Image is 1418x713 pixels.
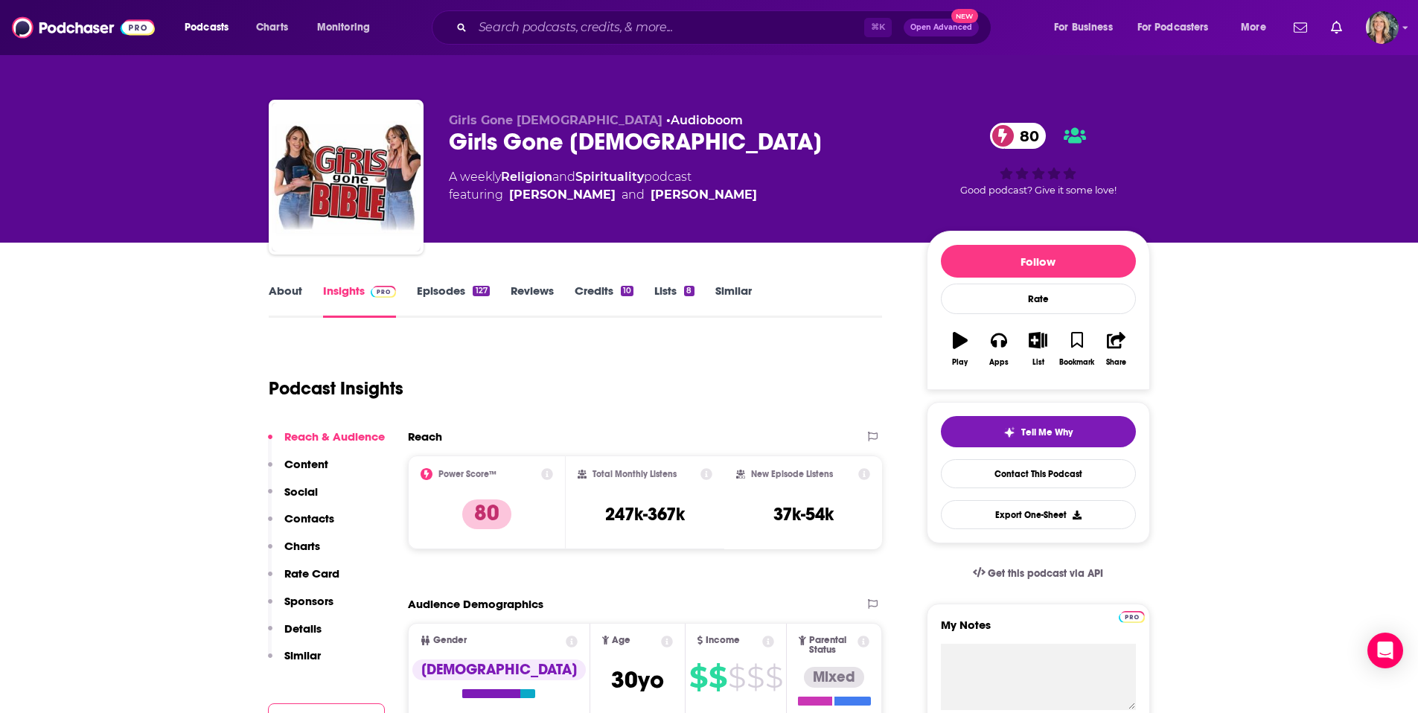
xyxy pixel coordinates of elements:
div: 127 [473,286,489,296]
span: 30 yo [611,665,664,694]
a: Pro website [1119,609,1145,623]
span: Good podcast? Give it some love! [960,185,1117,196]
button: Reach & Audience [268,429,385,457]
p: 80 [462,499,511,529]
p: Reach & Audience [284,429,385,444]
p: Similar [284,648,321,662]
a: Similar [715,284,752,318]
a: Episodes127 [417,284,489,318]
div: Mixed [804,667,864,688]
a: Show notifications dropdown [1325,15,1348,40]
p: Content [284,457,328,471]
span: Girls Gone [DEMOGRAPHIC_DATA] [449,113,662,127]
img: Podchaser - Follow, Share and Rate Podcasts [12,13,155,42]
span: Age [612,636,630,645]
button: Rate Card [268,566,339,594]
div: Apps [989,358,1009,367]
button: open menu [174,16,248,39]
span: $ [728,665,745,689]
span: $ [689,665,707,689]
div: 8 [684,286,694,296]
button: Similar [268,648,321,676]
span: For Business [1054,17,1113,38]
a: Charts [246,16,297,39]
a: Contact This Podcast [941,459,1136,488]
h2: Total Monthly Listens [593,469,677,479]
span: Income [706,636,740,645]
button: tell me why sparkleTell Me Why [941,416,1136,447]
span: Tell Me Why [1021,426,1073,438]
a: 80 [990,123,1047,149]
h2: Power Score™ [438,469,496,479]
a: Credits10 [575,284,633,318]
button: List [1018,322,1057,376]
div: 10 [621,286,633,296]
span: Open Advanced [910,24,972,31]
button: Contacts [268,511,334,539]
button: open menu [1128,16,1230,39]
span: Parental Status [809,636,855,655]
div: [DEMOGRAPHIC_DATA] [412,659,586,680]
button: Content [268,457,328,485]
a: About [269,284,302,318]
a: Show notifications dropdown [1288,15,1313,40]
p: Social [284,485,318,499]
button: Show profile menu [1366,11,1399,44]
button: Share [1096,322,1135,376]
div: Share [1106,358,1126,367]
span: featuring [449,186,757,204]
span: Monitoring [317,17,370,38]
div: Search podcasts, credits, & more... [446,10,1006,45]
a: Religion [501,170,552,184]
button: Bookmark [1058,322,1096,376]
span: and [552,170,575,184]
img: Girls Gone Bible [272,103,421,252]
button: Charts [268,539,320,566]
h2: New Episode Listens [751,469,833,479]
div: Open Intercom Messenger [1367,633,1403,668]
div: Play [952,358,968,367]
span: ⌘ K [864,18,892,37]
span: $ [765,665,782,689]
p: Rate Card [284,566,339,581]
div: 80Good podcast? Give it some love! [927,113,1150,205]
button: Open AdvancedNew [904,19,979,36]
button: Details [268,621,322,649]
span: Charts [256,17,288,38]
span: Get this podcast via API [988,567,1103,580]
a: InsightsPodchaser Pro [323,284,397,318]
span: Gender [433,636,467,645]
div: Rate [941,284,1136,314]
img: Podchaser Pro [371,286,397,298]
div: List [1032,358,1044,367]
a: Lists8 [654,284,694,318]
div: Bookmark [1059,358,1094,367]
h2: Audience Demographics [408,597,543,611]
p: Sponsors [284,594,333,608]
span: More [1241,17,1266,38]
input: Search podcasts, credits, & more... [473,16,864,39]
button: open menu [1044,16,1131,39]
a: Get this podcast via API [961,555,1116,592]
button: Export One-Sheet [941,500,1136,529]
span: Logged in as lisa.beech [1366,11,1399,44]
span: $ [709,665,726,689]
button: Sponsors [268,594,333,621]
span: For Podcasters [1137,17,1209,38]
div: A weekly podcast [449,168,757,204]
button: Follow [941,245,1136,278]
span: Podcasts [185,17,229,38]
span: $ [747,665,764,689]
h3: 247k-367k [605,503,685,525]
span: and [622,186,645,204]
label: My Notes [941,618,1136,644]
button: Apps [980,322,1018,376]
img: User Profile [1366,11,1399,44]
p: Charts [284,539,320,553]
p: Details [284,621,322,636]
h2: Reach [408,429,442,444]
a: Spirituality [575,170,644,184]
a: Angela Halili [509,186,616,204]
button: Social [268,485,318,512]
